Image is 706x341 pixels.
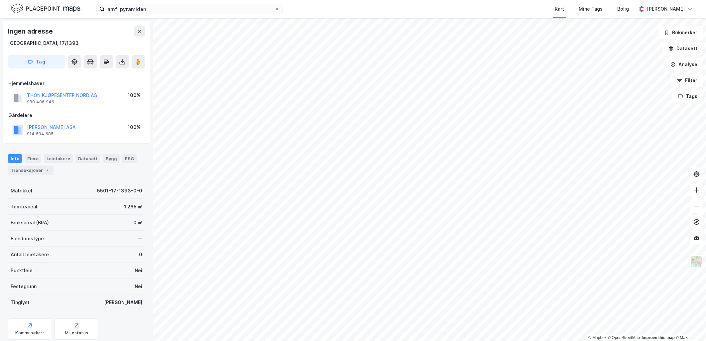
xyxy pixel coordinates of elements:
div: ESG [122,154,137,163]
a: Improve this map [642,335,675,340]
div: Nei [135,283,142,290]
div: 1 265 ㎡ [124,203,142,211]
div: 0 [139,251,142,259]
div: 0 ㎡ [133,219,142,227]
div: Kart [555,5,564,13]
div: Nei [135,267,142,275]
div: Eiendomstype [11,235,44,243]
button: Filter [671,74,703,87]
div: Hjemmelshaver [8,79,145,87]
iframe: Chat Widget [673,309,706,341]
div: Datasett [75,154,100,163]
div: 5501-17-1393-0-0 [97,187,142,195]
button: Datasett [663,42,703,55]
div: Punktleie [11,267,33,275]
input: Søk på adresse, matrikkel, gårdeiere, leietakere eller personer [105,4,274,14]
button: Bokmerker [658,26,703,39]
div: 100% [128,123,141,131]
button: Tag [8,55,65,68]
a: Mapbox [588,335,607,340]
a: OpenStreetMap [608,335,640,340]
div: Festegrunn [11,283,37,290]
div: Matrikkel [11,187,32,195]
img: logo.f888ab2527a4732fd821a326f86c7f29.svg [11,3,80,15]
div: Eiere [25,154,41,163]
div: Leietakere [44,154,73,163]
div: Miljøstatus [65,330,88,336]
div: Kontrollprogram for chat [673,309,706,341]
div: Tomteareal [11,203,37,211]
div: Gårdeiere [8,111,145,119]
div: 914 594 685 [27,131,54,137]
div: Kommunekart [15,330,44,336]
div: [GEOGRAPHIC_DATA], 17/1393 [8,39,79,47]
div: 7 [44,167,51,173]
button: Analyse [665,58,703,71]
div: Transaksjoner [8,166,54,175]
div: [PERSON_NAME] [647,5,685,13]
div: Mine Tags [579,5,603,13]
img: Z [690,256,703,268]
div: Bygg [103,154,120,163]
div: Tinglyst [11,298,30,306]
div: Antall leietakere [11,251,49,259]
div: [PERSON_NAME] [104,298,142,306]
div: Ingen adresse [8,26,54,37]
div: 100% [128,91,141,99]
div: Info [8,154,22,163]
div: Bruksareal (BRA) [11,219,49,227]
div: 980 406 946 [27,99,54,105]
div: — [138,235,142,243]
div: Bolig [617,5,629,13]
button: Tags [672,90,703,103]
